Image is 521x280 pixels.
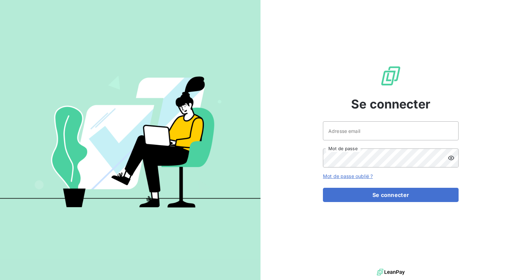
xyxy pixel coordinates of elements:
[351,95,430,113] span: Se connecter
[323,121,459,140] input: placeholder
[380,65,402,87] img: Logo LeanPay
[323,188,459,202] button: Se connecter
[377,267,405,277] img: logo
[323,173,373,179] a: Mot de passe oublié ?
